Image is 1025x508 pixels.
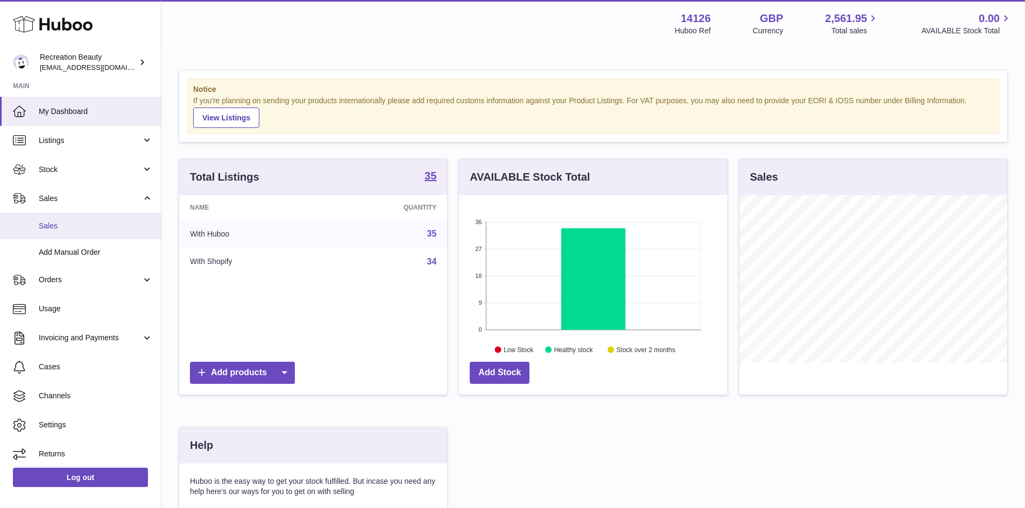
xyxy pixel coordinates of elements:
text: Low Stock [504,346,534,353]
a: View Listings [193,108,259,128]
h3: AVAILABLE Stock Total [470,170,590,184]
span: Sales [39,194,142,204]
span: 2,561.95 [825,11,867,26]
text: 18 [476,273,482,279]
span: Invoicing and Payments [39,333,142,343]
span: 0.00 [979,11,1000,26]
a: 35 [425,170,436,183]
a: 34 [427,257,437,266]
td: With Shopify [179,248,324,276]
strong: Notice [193,84,993,95]
p: Huboo is the easy way to get your stock fulfilled. But incase you need any help here's our ways f... [190,476,436,497]
span: [EMAIL_ADDRESS][DOMAIN_NAME] [40,63,158,71]
h3: Total Listings [190,170,259,184]
span: Usage [39,304,153,314]
span: Channels [39,391,153,401]
text: Healthy stock [554,346,593,353]
span: Listings [39,135,142,146]
div: Huboo Ref [675,26,711,36]
text: Stock over 2 months [617,346,675,353]
h3: Help [190,438,213,453]
th: Quantity [324,195,448,220]
img: internalAdmin-14126@internal.huboo.com [13,54,29,70]
span: AVAILABLE Stock Total [921,26,1012,36]
span: Orders [39,275,142,285]
text: 0 [479,326,482,333]
div: Currency [753,26,783,36]
text: 36 [476,219,482,225]
div: Recreation Beauty [40,52,137,73]
a: Log out [13,468,148,487]
a: Add products [190,362,295,384]
a: 0.00 AVAILABLE Stock Total [921,11,1012,36]
span: Sales [39,221,153,231]
a: 2,561.95 Total sales [825,11,880,36]
text: 27 [476,246,482,252]
text: 9 [479,299,482,306]
span: My Dashboard [39,106,153,117]
span: Settings [39,420,153,430]
a: 35 [427,229,437,238]
th: Name [179,195,324,220]
span: Total sales [831,26,879,36]
a: Add Stock [470,362,529,384]
h3: Sales [750,170,778,184]
span: Stock [39,164,142,175]
span: Add Manual Order [39,247,153,257]
strong: GBP [760,11,783,26]
strong: 35 [425,170,436,181]
span: Returns [39,449,153,459]
strong: 14126 [681,11,711,26]
div: If you're planning on sending your products internationally please add required customs informati... [193,96,993,128]
td: With Huboo [179,220,324,248]
span: Cases [39,362,153,372]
